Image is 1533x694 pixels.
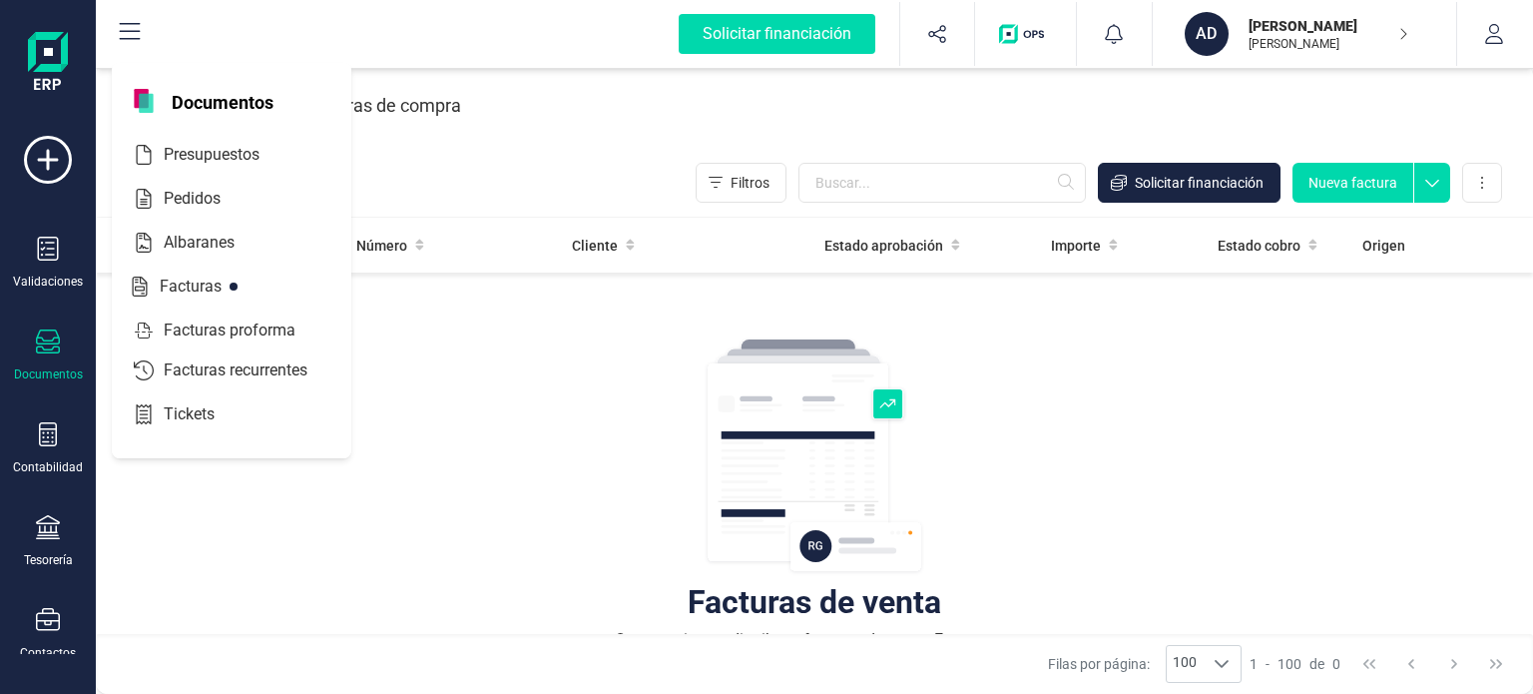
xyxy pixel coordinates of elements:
[1218,236,1300,256] span: Estado cobro
[1249,36,1408,52] p: [PERSON_NAME]
[13,459,83,475] div: Contabilidad
[1051,236,1101,256] span: Importe
[1250,654,1258,674] span: 1
[1277,654,1301,674] span: 100
[1477,645,1515,683] button: Last Page
[156,143,295,167] span: Presupuestos
[1362,236,1405,256] span: Origen
[705,337,924,576] img: img-empty-table.svg
[1292,163,1413,203] button: Nueva factura
[1250,654,1340,674] div: -
[1177,2,1432,66] button: AD[PERSON_NAME][PERSON_NAME]
[987,2,1064,66] button: Logo de OPS
[688,592,941,612] div: Facturas de venta
[156,402,251,426] span: Tickets
[156,358,343,382] span: Facturas recurrentes
[28,32,68,96] img: Logo Finanedi
[1249,16,1408,36] p: [PERSON_NAME]
[160,89,285,113] span: Documentos
[1135,173,1264,193] span: Solicitar financiación
[1392,645,1430,683] button: Previous Page
[24,552,73,568] div: Tesorería
[1098,163,1280,203] button: Solicitar financiación
[824,236,943,256] span: Estado aprobación
[14,366,83,382] div: Documentos
[679,14,875,54] div: Solicitar financiación
[356,236,407,256] span: Número
[731,173,769,193] span: Filtros
[1332,654,1340,674] span: 0
[156,231,270,255] span: Albaranes
[615,628,1014,676] div: Crea, gestiona y distribuye facturas de venta. Encuentra lo que necesitas usando filtros y segmen...
[20,645,76,661] div: Contactos
[798,163,1086,203] input: Buscar...
[999,24,1052,44] img: Logo de OPS
[696,163,786,203] button: Filtros
[655,2,899,66] button: Solicitar financiación
[572,236,618,256] span: Cliente
[1435,645,1473,683] button: Next Page
[152,275,257,299] span: Facturas
[1167,646,1203,682] span: 100
[1309,654,1324,674] span: de
[1185,12,1229,56] div: AD
[156,187,256,211] span: Pedidos
[1350,645,1388,683] button: First Page
[13,274,83,290] div: Validaciones
[156,319,331,343] span: Facturas proforma
[302,80,461,132] div: Facturas de compra
[1048,645,1242,683] div: Filas por página:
